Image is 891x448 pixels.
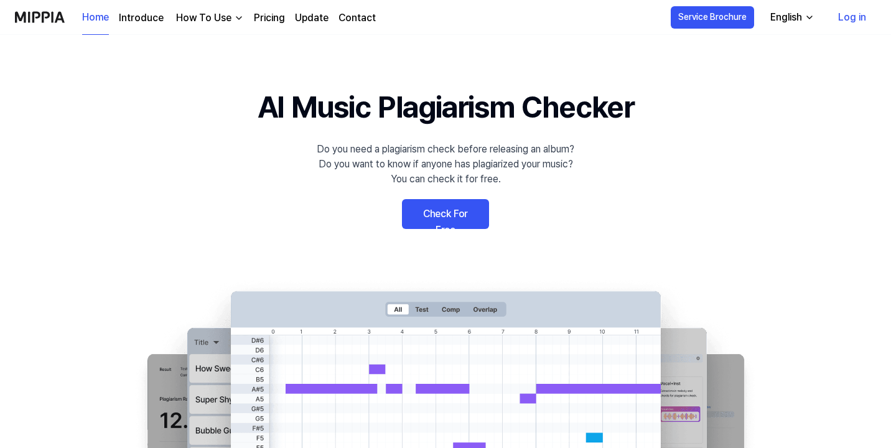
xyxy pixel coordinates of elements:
button: How To Use [174,11,244,26]
a: Contact [338,11,376,26]
a: Update [295,11,329,26]
button: Service Brochure [671,6,754,29]
div: English [768,10,805,25]
a: Pricing [254,11,285,26]
img: down [234,13,244,23]
a: Check For Free [402,199,489,229]
a: Introduce [119,11,164,26]
div: Do you need a plagiarism check before releasing an album? Do you want to know if anyone has plagi... [317,142,574,187]
button: English [760,5,822,30]
h1: AI Music Plagiarism Checker [258,85,634,129]
div: How To Use [174,11,234,26]
a: Home [82,1,109,35]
